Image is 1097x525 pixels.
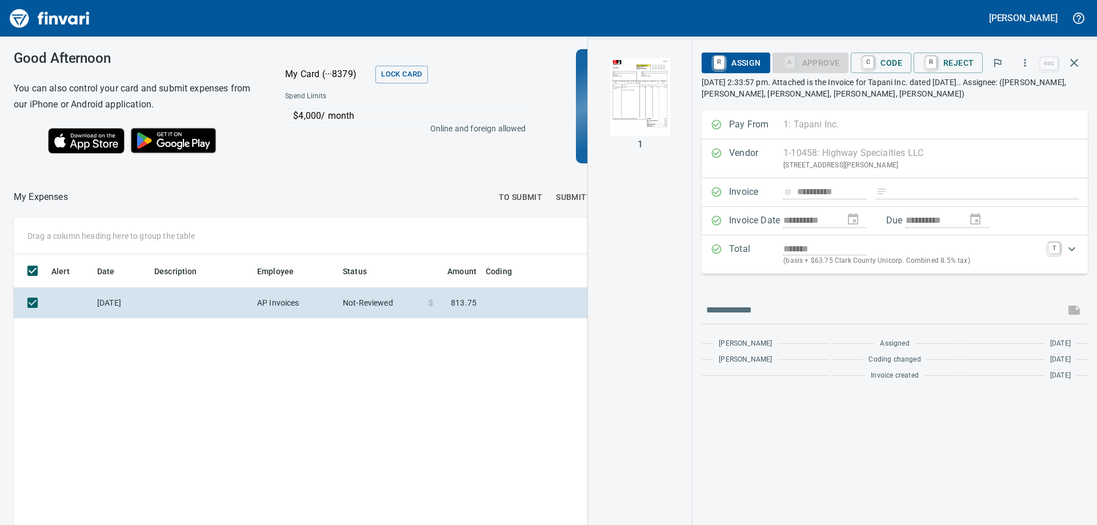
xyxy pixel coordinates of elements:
[338,288,424,318] td: Not-Reviewed
[285,67,371,81] p: My Card (···8379)
[923,53,974,73] span: Reject
[1050,354,1071,366] span: [DATE]
[556,190,602,205] span: Submitted
[783,255,1042,267] p: (basis + $63.75 Clark County Unicorp. Combined 8.5% tax)
[702,235,1088,274] div: Expand
[1050,370,1071,382] span: [DATE]
[729,242,783,267] p: Total
[97,264,115,278] span: Date
[451,297,477,308] span: 813.75
[27,230,195,242] p: Drag a column heading here to group the table
[1060,296,1088,324] span: This records your message into the invoice and notifies anyone mentioned
[914,53,983,73] button: RReject
[93,288,150,318] td: [DATE]
[986,9,1060,27] button: [PERSON_NAME]
[1012,50,1038,75] button: More
[868,354,920,366] span: Coding changed
[51,264,70,278] span: Alert
[871,370,919,382] span: Invoice created
[14,50,257,66] h3: Good Afternoon
[343,264,382,278] span: Status
[880,338,909,350] span: Assigned
[1048,242,1060,254] a: T
[1050,338,1071,350] span: [DATE]
[257,264,294,278] span: Employee
[125,122,223,159] img: Get it on Google Play
[257,264,309,278] span: Employee
[154,264,212,278] span: Description
[711,53,760,73] span: Assign
[860,53,902,73] span: Code
[601,58,679,136] img: Page 1
[253,288,338,318] td: AP Invoices
[851,53,911,73] button: CCode
[714,56,724,69] a: R
[702,77,1088,99] p: [DATE] 2:33:57 pm. Attached is the Invoice for Tapani Inc. dated [DATE].. Assignee: ([PERSON_NAME...
[772,57,849,67] div: Coding Required
[285,91,425,102] span: Spend Limits
[989,12,1058,24] h5: [PERSON_NAME]
[51,264,85,278] span: Alert
[985,50,1010,75] button: Flag
[702,53,770,73] button: RAssign
[97,264,130,278] span: Date
[863,56,874,69] a: C
[926,56,936,69] a: R
[499,190,543,205] span: To Submit
[433,264,477,278] span: Amount
[48,128,125,154] img: Download on the App Store
[381,68,422,81] span: Lock Card
[429,297,433,308] span: $
[14,190,68,204] p: My Expenses
[14,81,257,113] h6: You can also control your card and submit expenses from our iPhone or Android application.
[719,338,772,350] span: [PERSON_NAME]
[486,264,512,278] span: Coding
[14,190,68,204] nav: breadcrumb
[1038,49,1088,77] span: Close invoice
[343,264,367,278] span: Status
[1040,57,1058,70] a: esc
[719,354,772,366] span: [PERSON_NAME]
[154,264,197,278] span: Description
[375,66,427,83] button: Lock Card
[7,5,93,32] img: Finvari
[638,138,643,151] p: 1
[276,123,526,134] p: Online and foreign allowed
[486,264,527,278] span: Coding
[447,264,477,278] span: Amount
[293,109,525,123] p: $4,000 / month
